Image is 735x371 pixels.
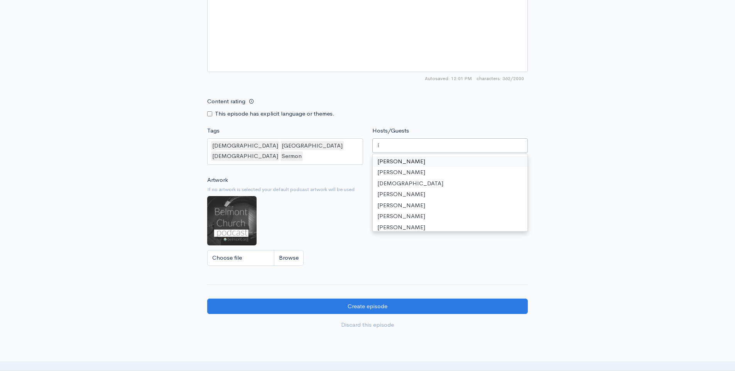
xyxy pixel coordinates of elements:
[373,167,528,178] div: [PERSON_NAME]
[476,75,524,82] span: 362/2000
[207,299,528,314] input: Create episode
[373,211,528,222] div: [PERSON_NAME]
[425,75,472,82] span: Autosaved: 12:01 PM
[207,126,220,135] label: Tags
[211,151,279,161] div: [DEMOGRAPHIC_DATA]
[373,222,528,233] div: [PERSON_NAME]
[207,176,228,185] label: Artwork
[280,151,303,161] div: Sermon
[372,126,409,135] label: Hosts/Guests
[373,189,528,200] div: [PERSON_NAME]
[280,141,344,151] div: [GEOGRAPHIC_DATA]
[207,94,245,109] label: Content rating
[215,109,335,118] label: This episode has explicit language or themes.
[373,200,528,211] div: [PERSON_NAME]
[207,317,528,333] a: Discard this episode
[373,156,528,167] div: [PERSON_NAME]
[377,141,379,150] input: Enter the names of the people that appeared on this episode
[207,186,528,193] small: If no artwork is selected your default podcast artwork will be used
[211,141,279,151] div: [DEMOGRAPHIC_DATA]
[373,178,528,189] div: [DEMOGRAPHIC_DATA]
